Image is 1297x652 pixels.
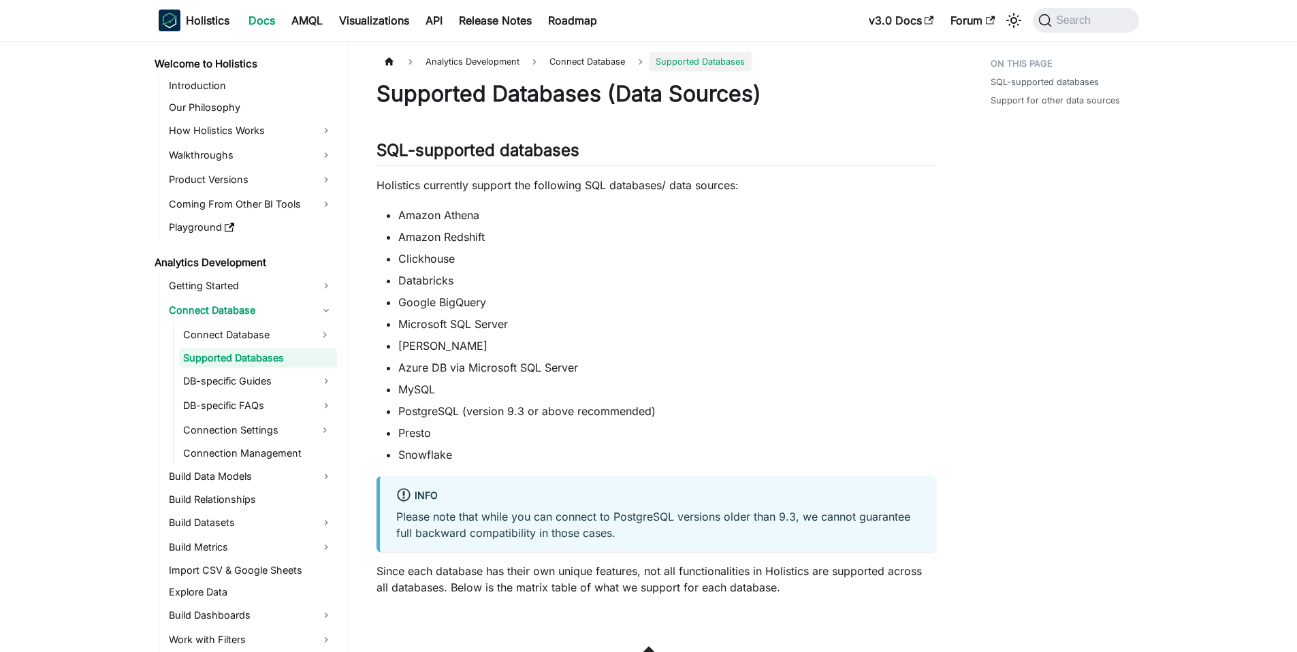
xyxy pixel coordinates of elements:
span: Analytics Development [419,52,526,71]
a: Build Datasets [165,512,337,534]
a: Build Dashboards [165,604,337,626]
li: Amazon Athena [398,207,936,223]
span: Supported Databases [649,52,752,71]
a: Analytics Development [150,253,337,272]
a: Build Relationships [165,490,337,509]
li: Amazon Redshift [398,229,936,245]
li: [PERSON_NAME] [398,338,936,354]
a: Connect Database [179,324,313,346]
a: Supported Databases [179,348,337,368]
a: HolisticsHolisticsHolistics [159,10,229,31]
a: Coming From Other BI Tools [165,193,337,215]
a: DB-specific FAQs [179,395,337,417]
a: Product Versions [165,169,337,191]
p: Please note that while you can connect to PostgreSQL versions older than 9.3, we cannot guarantee... [396,508,920,541]
button: Expand sidebar category 'Connection Settings' [313,419,337,441]
li: PostgreSQL (version 9.3 or above recommended) [398,403,936,419]
a: API [417,10,451,31]
li: Azure DB via Microsoft SQL Server [398,359,936,376]
h2: SQL-supported databases [377,140,936,166]
li: Databricks [398,272,936,289]
li: Clickhouse [398,250,936,267]
a: Build Data Models [165,466,337,487]
li: Snowflake [398,446,936,463]
a: Visualizations [331,10,417,31]
a: Import CSV & Google Sheets [165,561,337,580]
button: Expand sidebar category 'Connect Database' [313,324,337,346]
a: Getting Started [165,275,337,297]
button: Search (Command+K) [1033,8,1138,33]
a: v3.0 Docs [861,10,942,31]
h1: Supported Databases (Data Sources) [377,80,936,108]
nav: Breadcrumbs [377,52,936,71]
li: Presto [398,425,936,441]
a: Our Philosophy [165,98,337,117]
a: Docs [240,10,283,31]
a: Welcome to Holistics [150,54,337,74]
a: Explore Data [165,583,337,602]
a: SQL-supported databases [991,76,1099,88]
a: DB-specific Guides [179,370,337,392]
a: Connect Database [165,299,337,321]
a: Connection Settings [179,419,313,441]
p: Holistics currently support the following SQL databases/ data sources: [377,177,936,193]
li: MySQL [398,381,936,397]
span: Connect Database [543,52,632,71]
li: Google BigQuery [398,294,936,310]
a: Walkthroughs [165,144,337,166]
a: Introduction [165,76,337,95]
a: Work with Filters [165,629,337,651]
a: AMQL [283,10,331,31]
a: Home page [377,52,402,71]
a: Forum [942,10,1003,31]
img: Holistics [159,10,180,31]
p: Since each database has their own unique features, not all functionalities in Holistics are suppo... [377,563,936,596]
a: Roadmap [540,10,605,31]
a: How Holistics Works [165,120,337,142]
nav: Docs sidebar [145,41,349,652]
b: Holistics [186,12,229,29]
button: Switch between dark and light mode (currently system mode) [1003,10,1025,31]
a: Support for other data sources [991,94,1120,107]
a: Build Metrics [165,536,337,558]
li: Microsoft SQL Server [398,316,936,332]
div: info [396,487,920,505]
span: Search [1052,14,1099,27]
a: Connection Management [179,444,337,463]
a: Playground [165,218,337,237]
a: Release Notes [451,10,540,31]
